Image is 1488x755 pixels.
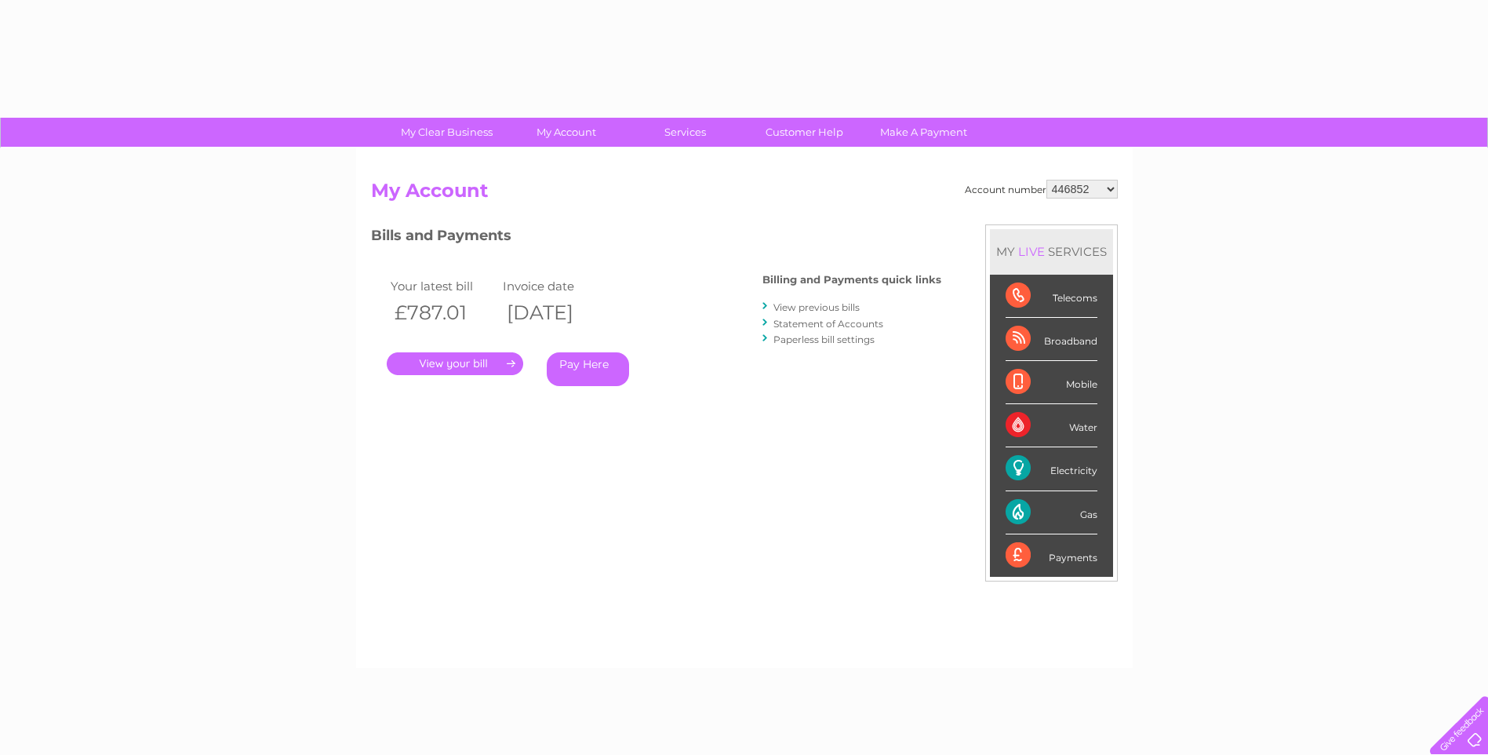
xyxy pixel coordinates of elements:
[371,180,1118,210] h2: My Account
[382,118,511,147] a: My Clear Business
[762,274,941,286] h4: Billing and Payments quick links
[740,118,869,147] a: Customer Help
[387,352,523,375] a: .
[990,229,1113,274] div: MY SERVICES
[1015,244,1048,259] div: LIVE
[1006,491,1097,534] div: Gas
[1006,361,1097,404] div: Mobile
[773,334,875,345] a: Paperless bill settings
[1006,534,1097,577] div: Payments
[387,275,500,297] td: Your latest bill
[859,118,988,147] a: Make A Payment
[1006,404,1097,447] div: Water
[773,318,883,330] a: Statement of Accounts
[501,118,631,147] a: My Account
[965,180,1118,199] div: Account number
[1006,447,1097,491] div: Electricity
[387,297,500,329] th: £787.01
[1006,318,1097,361] div: Broadband
[1006,275,1097,318] div: Telecoms
[499,275,612,297] td: Invoice date
[499,297,612,329] th: [DATE]
[773,301,860,313] a: View previous bills
[371,224,941,252] h3: Bills and Payments
[620,118,750,147] a: Services
[547,352,629,386] a: Pay Here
